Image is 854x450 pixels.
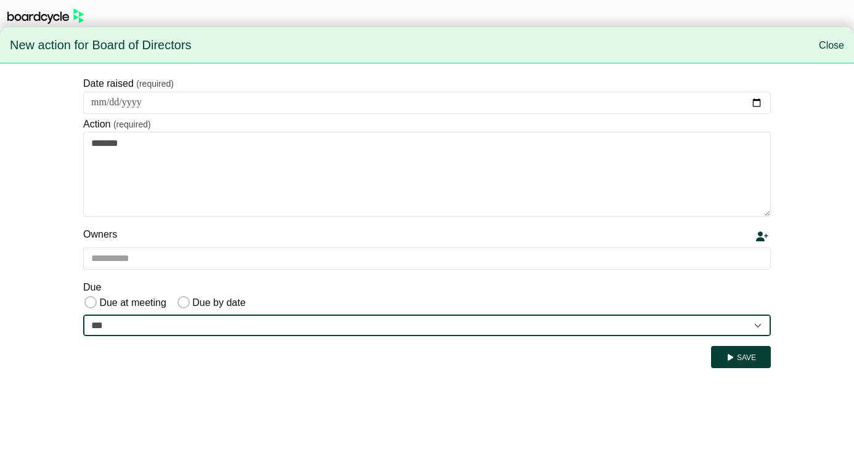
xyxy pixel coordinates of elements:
[83,279,101,295] label: Due
[819,40,844,50] a: Close
[98,295,166,311] label: Due at meeting
[136,79,174,89] small: (required)
[83,116,110,132] label: Action
[84,296,97,308] input: Due at meeting
[83,227,117,243] label: Owners
[177,296,190,308] input: Due by date
[7,9,84,24] img: BoardcycleBlackGreen-aaafeed430059cb809a45853b8cf6d952af9d84e6e89e1f1685b34bfd5cb7d64.svg
[83,76,134,92] label: Date raised
[191,295,246,311] label: Due by date
[10,33,192,58] span: New action for Board of Directors
[113,119,151,129] small: (required)
[711,346,771,368] button: Save
[756,229,768,245] div: Add a new person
